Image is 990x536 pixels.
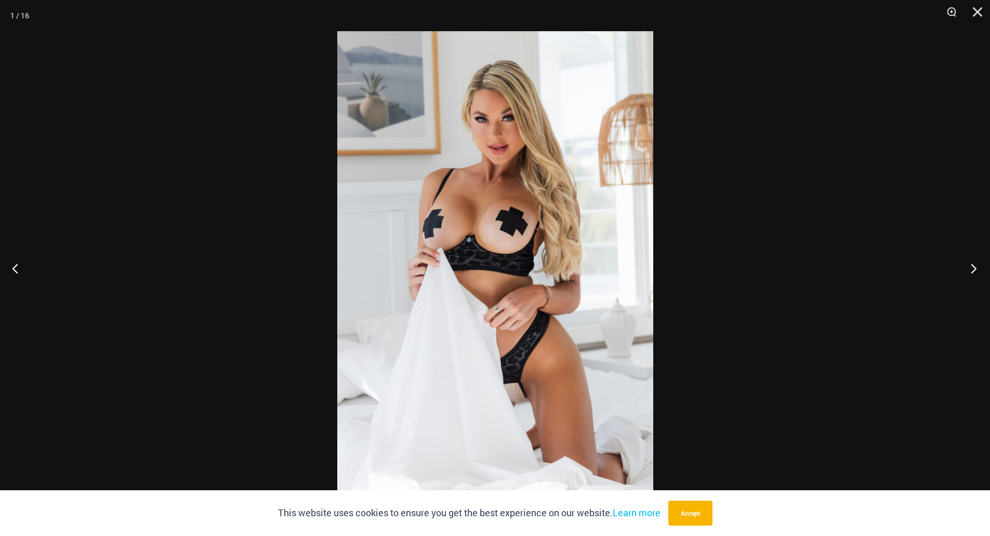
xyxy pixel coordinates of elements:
[10,8,29,23] div: 1 / 16
[613,506,661,519] a: Learn more
[668,501,712,526] button: Accept
[278,505,661,521] p: This website uses cookies to ensure you get the best experience on our website.
[337,31,653,505] img: Nights Fall Silver Leopard 1036 Bra 6046 Thong 09v2
[951,242,990,294] button: Next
